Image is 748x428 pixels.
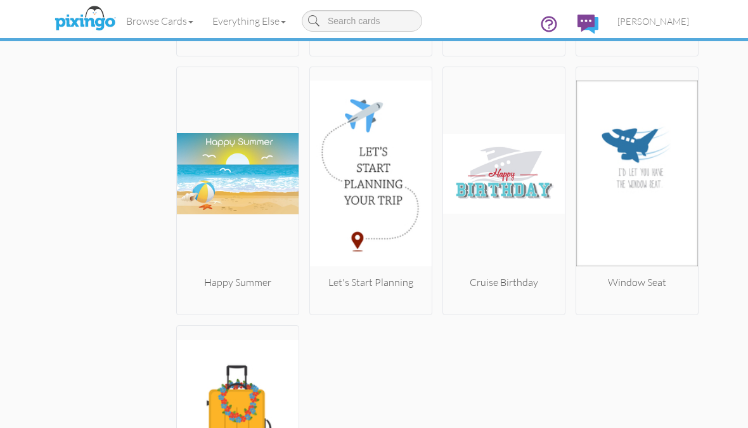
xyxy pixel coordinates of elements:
[310,72,432,275] img: 20221111-210441-b175d2b3ac5d-250.jpg
[302,10,422,32] input: Search cards
[117,5,203,37] a: Browse Cards
[608,5,699,37] a: [PERSON_NAME]
[177,72,299,275] img: 20250430-133631-0a0dfca2c349-250.jpg
[576,275,698,290] div: Window Seat
[310,275,432,290] div: Let's Start Planning
[443,72,565,275] img: 20220516-154611-872ece9107fe-250.jpg
[51,3,119,35] img: pixingo logo
[203,5,295,37] a: Everything Else
[577,15,598,34] img: comments.svg
[443,275,565,290] div: Cruise Birthday
[576,72,698,275] img: 20181005-061005-ab3b86ad-250.jpg
[617,16,689,27] span: [PERSON_NAME]
[177,275,299,290] div: Happy Summer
